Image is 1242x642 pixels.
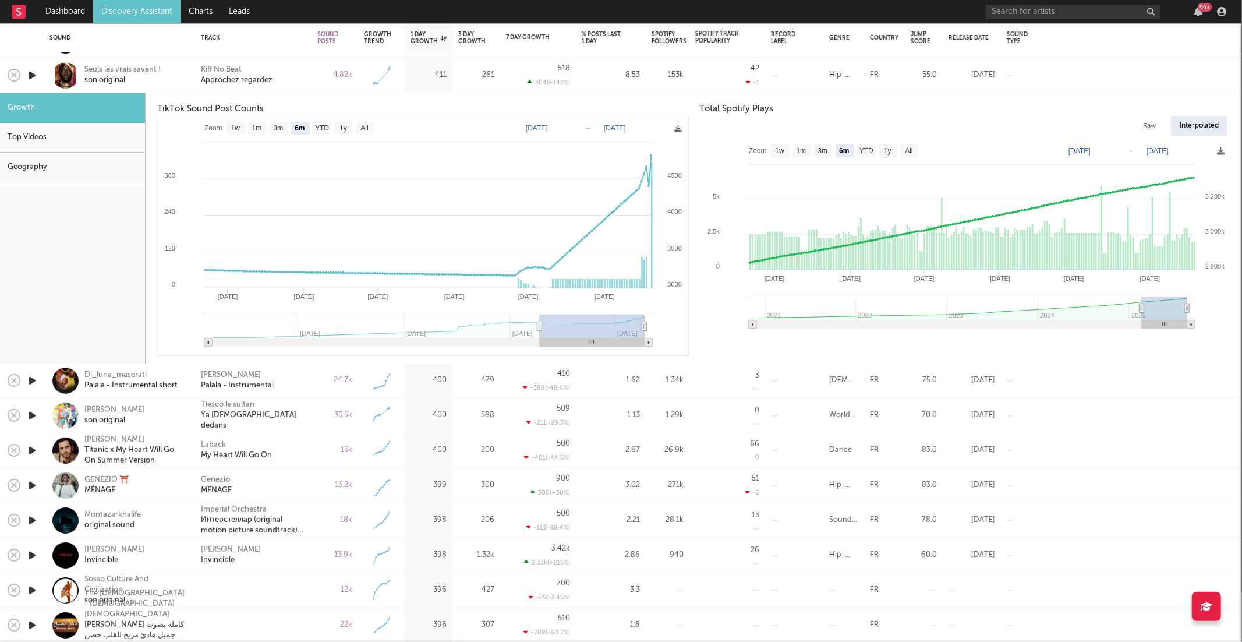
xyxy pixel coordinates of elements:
div: Genre [829,34,850,41]
a: Palala - Instrumental [201,380,274,391]
a: My Heart Will Go On [201,450,272,461]
text: YTD [315,124,329,132]
div: [PERSON_NAME] [84,545,144,555]
text: → [584,124,591,132]
div: [PERSON_NAME] [84,405,144,415]
div: 396 [411,583,447,597]
text: [DATE] [604,124,626,132]
div: -25 ( -3.45 % ) [529,594,570,601]
text: [DATE] [1064,275,1084,282]
span: % Posts Last 1 Day [582,31,622,45]
div: FR [870,478,879,492]
text: 0 [716,263,720,270]
text: [DATE] [368,293,388,300]
div: original sound [84,520,141,531]
div: Ya [DEMOGRAPHIC_DATA] dedans [201,410,306,431]
div: 4.82k [317,68,352,82]
div: Record Label [771,31,800,45]
div: -788 ( -60.7 % ) [523,629,570,636]
div: FR [870,618,879,632]
div: 18k [317,513,352,527]
div: Sound Posts [317,31,338,45]
div: Country [870,34,898,41]
text: [DATE] [840,275,861,282]
div: Sosso Culture And Civilization [84,574,186,595]
div: [DATE] [949,548,995,562]
div: FR [870,373,879,387]
div: -1 [746,79,759,86]
div: [DATE] [949,373,995,387]
div: 26.9k [652,443,684,457]
div: 13.2k [317,478,352,492]
text: 2.5k [707,228,720,235]
div: 396 [411,618,447,632]
div: Dj_luna_maserati [84,370,178,380]
a: Kiff No Beat [201,65,242,75]
div: 1.8 [582,618,640,632]
a: Montazarkhalifeoriginal sound [84,510,141,531]
text: → [1127,147,1134,155]
div: Invincible [201,555,235,566]
div: Laback [201,440,226,450]
div: 3.02 [582,478,640,492]
text: All [905,147,912,155]
text: All [360,124,368,132]
text: 1w [231,124,240,132]
div: 1 Day Growth [411,31,447,45]
a: [PERSON_NAME]Invincible [84,545,144,566]
div: Sound [49,34,183,41]
div: 200 [458,443,494,457]
div: MÉNAGE [201,485,232,496]
div: Track [201,34,300,41]
div: Soundtrack [829,513,858,527]
div: 206 [458,513,494,527]
div: Interpolated [1171,116,1227,136]
div: Dance [829,443,852,457]
div: FR [870,513,879,527]
a: Dj_luna_maseratiPalala - Instrumental short [84,370,178,391]
div: 1.34k [652,373,684,387]
a: Imperial Orchestra [201,505,267,515]
text: 2 800k [1205,263,1225,270]
div: Интерстеллар (original motion picture soundtrack) [live] [201,515,306,536]
a: [PERSON_NAME] [201,545,261,555]
div: -113 ( -18.4 % ) [526,524,570,531]
div: 400 [411,373,447,387]
text: YTD [859,147,873,155]
div: 1.29k [652,408,684,422]
div: FR [870,583,879,597]
div: 509 [557,405,570,412]
div: Growth Trend [364,31,393,45]
div: 2.67 [582,443,640,457]
div: 3.3 [582,583,640,597]
div: Hip-Hop/Rap [829,548,858,562]
text: [DATE] [595,293,615,300]
text: 0 [172,281,175,288]
div: Release Date [949,34,989,41]
div: 398 [411,548,447,562]
div: Tiesco le sultan [201,400,254,410]
div: MÉNAGE [84,485,129,496]
button: 99+ [1194,7,1202,16]
div: 2.33k ( +215 % ) [524,559,570,566]
div: 500 [557,440,570,447]
div: 1.62 [582,373,640,387]
text: 1m [796,147,806,155]
input: Search for artists [986,5,1160,19]
div: 399 [411,478,447,492]
text: 3 200k [1205,193,1225,200]
text: 360 [165,172,175,179]
div: 99 + [1198,3,1212,12]
text: [DATE] [526,124,548,132]
div: Sound Type [1007,31,1028,45]
div: 60.0 [911,548,937,562]
text: Zoom [749,147,767,155]
div: Spotify Track Popularity [695,30,742,44]
div: FR [870,548,879,562]
div: [DATE] [949,408,995,422]
div: 26 [751,546,759,554]
div: 13 [752,512,759,519]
